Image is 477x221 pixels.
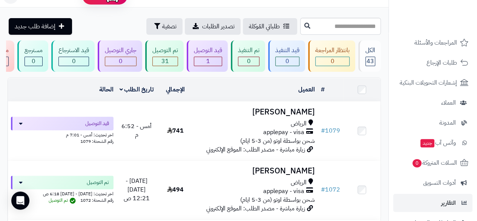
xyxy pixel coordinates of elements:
[321,185,340,194] a: #1072
[105,46,137,55] div: جاري التوصيل
[291,119,307,128] span: الرياض
[206,204,305,213] span: زيارة مباشرة - مصدر الطلب: الموقع الإلكتروني
[167,185,184,194] span: 494
[124,176,150,203] span: [DATE] - [DATE] 12:21 ص
[16,40,50,72] a: مسترجع 0
[393,174,472,192] a: أدوات التسويق
[365,46,375,55] div: الكل
[146,18,183,35] button: تصفية
[393,154,472,172] a: السلات المتروكة0
[420,138,456,148] span: وآتس آب
[240,195,315,204] span: شحن بواسطة اوتو (من 3-5 ايام)
[87,179,109,186] span: تم التوصيل
[185,40,229,72] a: قيد التوصيل 1
[321,126,325,135] span: #
[153,57,178,66] div: 31
[32,57,35,66] span: 0
[412,158,457,168] span: السلات المتروكة
[80,138,113,145] span: رقم الشحنة: 1079
[58,46,89,55] div: قيد الاسترجاع
[321,185,325,194] span: #
[367,57,374,66] span: 43
[307,40,357,72] a: بانتظار المراجعة 0
[59,57,89,66] div: 0
[393,34,472,52] a: المراجعات والأسئلة
[194,46,222,55] div: قيد التوصيل
[11,130,113,138] div: اخر تحديث: أمس - 7:01 م
[393,74,472,92] a: إشعارات التحويلات البنكية
[276,57,299,66] div: 0
[167,126,184,135] span: 741
[206,145,305,154] span: زيارة مباشرة - مصدر الطلب: الموقع الإلكتروني
[238,57,259,66] div: 0
[240,136,315,145] span: شحن بواسطة اوتو (من 3-5 ايام)
[426,57,457,68] span: طلبات الإرجاع
[50,40,96,72] a: قيد الاسترجاع 0
[185,18,241,35] a: تصدير الطلبات
[420,139,434,147] span: جديد
[249,22,280,31] span: طلباتي المُوكلة
[393,94,472,112] a: العملاء
[441,198,456,208] span: التقارير
[439,117,456,128] span: المدونة
[194,57,222,66] div: 1
[49,197,78,204] span: تم التوصيل
[275,46,299,55] div: قيد التنفيذ
[423,178,456,188] span: أدوات التسويق
[15,22,55,31] span: إضافة طلب جديد
[152,46,178,55] div: تم التوصيل
[96,40,144,72] a: جاري التوصيل 0
[105,57,136,66] div: 0
[441,97,456,108] span: العملاء
[285,57,289,66] span: 0
[321,126,340,135] a: #1079
[263,187,304,196] span: applepay - visa
[238,46,259,55] div: تم التنفيذ
[412,159,422,168] span: 0
[25,46,43,55] div: مسترجع
[316,57,349,66] div: 0
[119,57,123,66] span: 0
[80,197,113,204] span: رقم الشحنة: 1072
[120,85,154,94] a: تاريخ الطلب
[85,120,109,127] span: قيد التوصيل
[197,167,315,175] h3: [PERSON_NAME]
[72,57,76,66] span: 0
[315,46,350,55] div: بانتظار المراجعة
[9,18,72,35] a: إضافة طلب جديد
[267,40,307,72] a: قيد التنفيذ 0
[144,40,185,72] a: تم التوصيل 31
[414,37,457,48] span: المراجعات والأسئلة
[197,108,315,116] h3: [PERSON_NAME]
[166,85,185,94] a: الإجمالي
[357,40,382,72] a: الكل43
[243,18,297,35] a: طلباتي المُوكلة
[206,57,210,66] span: 1
[11,192,29,210] div: Open Intercom Messenger
[121,122,152,139] span: أمس - 6:52 م
[400,77,457,88] span: إشعارات التحويلات البنكية
[321,85,325,94] a: #
[263,128,304,137] span: applepay - visa
[393,114,472,132] a: المدونة
[229,40,267,72] a: تم التنفيذ 0
[202,22,235,31] span: تصدير الطلبات
[393,54,472,72] a: طلبات الإرجاع
[11,189,113,197] div: اخر تحديث: [DATE] - [DATE] 6:18 ص
[162,22,176,31] span: تصفية
[247,57,251,66] span: 0
[426,10,470,26] img: logo-2.png
[393,194,472,212] a: التقارير
[99,85,113,94] a: الحالة
[291,178,307,187] span: الرياض
[161,57,169,66] span: 31
[331,57,334,66] span: 0
[393,134,472,152] a: وآتس آبجديد
[25,57,42,66] div: 0
[298,85,315,94] a: العميل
